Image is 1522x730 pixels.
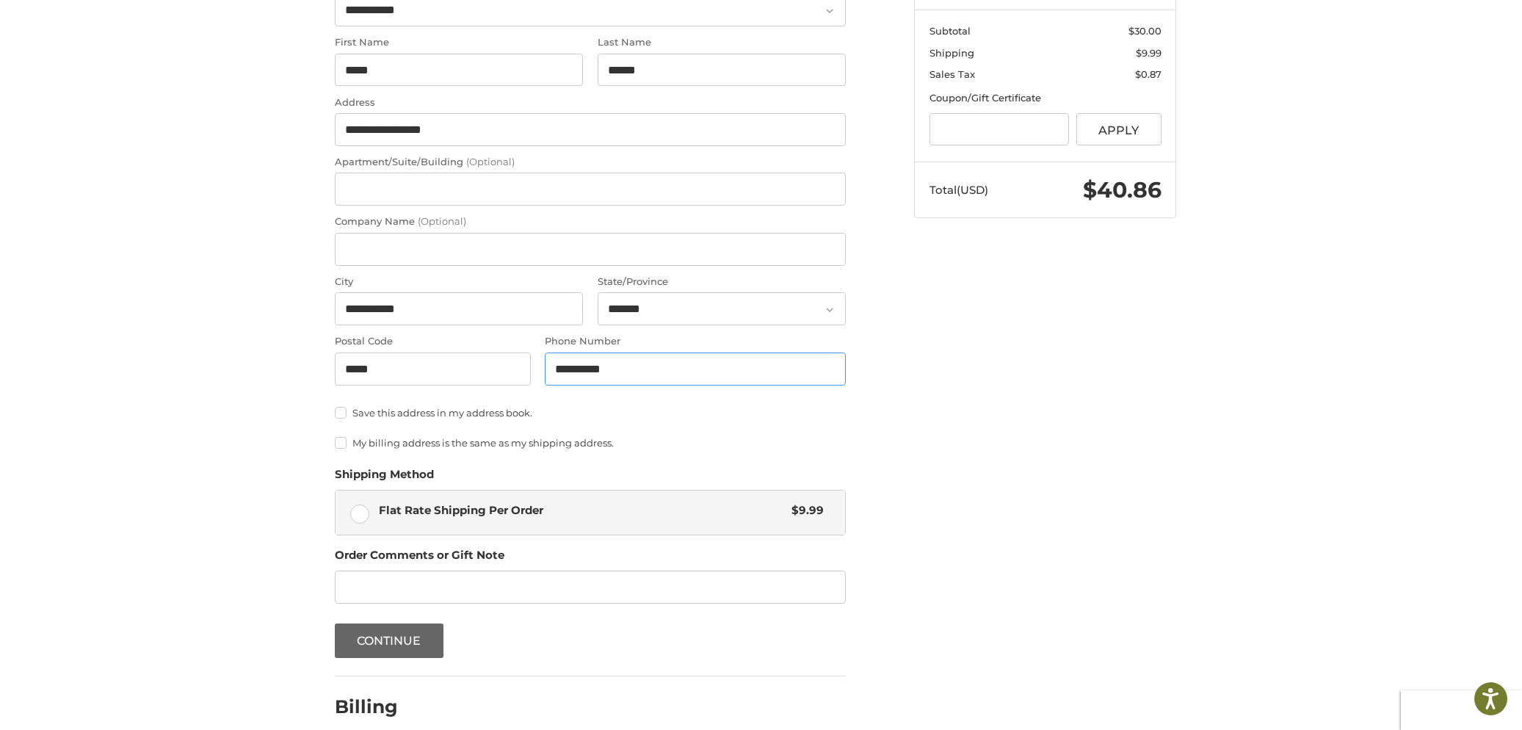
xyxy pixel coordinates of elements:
[1083,176,1162,203] span: $40.86
[784,502,824,519] span: $9.99
[335,547,504,571] legend: Order Comments
[929,47,974,59] span: Shipping
[1136,47,1162,59] span: $9.99
[929,113,1070,146] input: Gift Certificate or Coupon Code
[598,275,846,289] label: State/Province
[1401,690,1522,730] iframe: Google Customer Reviews
[169,19,186,37] button: Open LiveChat chat widget
[466,156,515,167] small: (Optional)
[929,25,971,37] span: Subtotal
[545,334,846,349] label: Phone Number
[1076,113,1162,146] button: Apply
[335,437,846,449] label: My billing address is the same as my shipping address.
[929,183,988,197] span: Total (USD)
[21,22,166,34] p: We're away right now. Please check back later!
[335,624,443,658] button: Continue
[1135,68,1162,80] span: $0.87
[418,215,466,227] small: (Optional)
[929,91,1162,106] div: Coupon/Gift Certificate
[335,35,583,50] label: First Name
[1128,25,1162,37] span: $30.00
[335,466,434,490] legend: Shipping Method
[335,95,846,110] label: Address
[335,214,846,229] label: Company Name
[598,35,846,50] label: Last Name
[929,68,975,80] span: Sales Tax
[335,275,583,289] label: City
[335,695,421,718] h2: Billing
[335,155,846,170] label: Apartment/Suite/Building
[335,407,846,419] label: Save this address in my address book.
[379,502,785,519] span: Flat Rate Shipping Per Order
[335,334,531,349] label: Postal Code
